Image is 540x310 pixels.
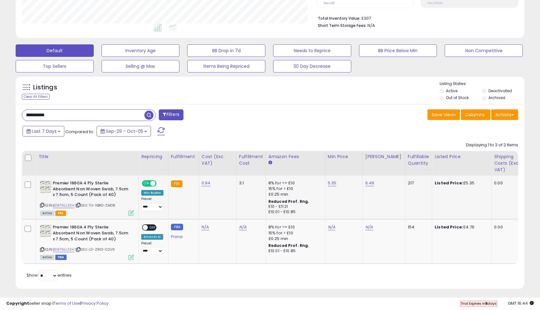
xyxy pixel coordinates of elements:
[435,224,487,230] div: £4.76
[466,142,518,148] div: Displaying 1 to 2 of 2 items
[268,199,309,204] b: Reduced Prof. Rng.
[494,153,526,173] div: Shipping Costs (Exc. VAT)
[202,153,234,167] div: Cost (Exc. VAT)
[81,300,108,306] a: Privacy Policy
[102,44,180,57] button: Inventory Age
[40,224,134,259] div: ASIN:
[27,272,72,278] span: Show: entries
[16,44,94,57] button: Default
[75,247,115,252] span: | SKU: L0-Z80I-O2V9
[6,301,108,307] div: seller snap | |
[268,243,309,248] b: Reduced Prof. Rng.
[485,301,487,306] b: 5
[38,153,136,160] div: Title
[435,224,463,230] b: Listed Price:
[171,180,182,187] small: FBA
[494,224,524,230] div: 0.00
[268,160,272,166] small: Amazon Fees.
[461,109,490,120] button: Columns
[53,180,129,199] b: Premier 1860A 4 Ply Sterile Absorbent Non Woven Swab, 7.5cm x 7.5cm, 5 Count (Pack of 40)
[159,109,183,120] button: Filters
[141,234,163,240] div: Amazon AI
[446,88,457,93] label: Active
[102,60,180,72] button: Selling @ Max
[171,224,183,230] small: FBM
[142,181,150,186] span: ON
[491,109,518,120] button: Actions
[318,23,367,28] b: Short Term Storage Fees:
[365,180,374,186] a: 6.49
[40,255,54,260] span: All listings currently available for purchase on Amazon
[445,44,523,57] button: Non Competitive
[141,190,163,196] div: Win BuyBox
[408,153,429,167] div: Fulfillable Quantity
[465,112,485,118] span: Columns
[268,236,320,242] div: £0.25 min
[22,94,50,100] div: Clear All Filters
[268,180,320,186] div: 8% for <= £10
[494,180,524,186] div: 0.00
[446,95,469,100] label: Out of Stock
[53,247,74,252] a: B08T6LL33H
[40,224,51,237] img: 51B+7pJjY6L._SL40_.jpg
[75,203,115,208] span: | SKU: 7U-NB1O-2MOR
[22,126,64,137] button: Last 7 Days
[141,153,166,160] div: Repricing
[328,180,337,186] a: 5.35
[328,224,335,230] a: N/A
[268,248,320,254] div: £10.01 - £10.85
[106,128,143,134] span: Sep-29 - Oct-05
[324,1,335,5] small: Prev: 95
[508,300,534,306] span: 2025-10-13 16:44 GMT
[40,180,134,215] div: ASIN:
[365,224,373,230] a: N/A
[187,44,265,57] button: BB Drop in 7d
[461,301,497,306] span: Trial Expires in days
[408,180,427,186] div: 217
[268,204,320,209] div: £10 - £11.21
[32,128,57,134] span: Last 7 Days
[55,255,67,260] span: FBM
[427,109,460,120] button: Save View
[202,224,209,230] a: N/A
[318,16,360,21] b: Total Inventory Value:
[148,225,158,230] span: OFF
[427,1,442,5] small: Prev: 35.11%
[16,60,94,72] button: Top Sellers
[171,232,194,239] div: Prime
[367,22,375,28] span: N/A
[359,44,437,57] button: BB Price Below Min
[53,203,74,208] a: B08T6LL33H
[435,180,463,186] b: Listed Price:
[488,88,512,93] label: Deactivated
[435,180,487,186] div: £5.35
[268,186,320,192] div: 15% for > £10
[53,224,129,243] b: Premier 1860A 4 Ply Sterile Absorbent Non Woven Swab, 7.5cm x 7.5cm, 5 Count (Pack of 40)
[408,224,427,230] div: 154
[33,83,57,92] h5: Listings
[40,211,54,216] span: All listings currently available for purchase on Amazon
[273,60,351,72] button: 30 Day Decrease
[440,81,524,87] p: Listing States:
[239,153,263,167] div: Fulfillment Cost
[55,211,66,216] span: FBA
[156,181,166,186] span: OFF
[365,153,402,160] div: [PERSON_NAME]
[65,129,94,135] span: Compared to:
[268,224,320,230] div: 8% for <= £10
[318,14,513,22] li: £307
[268,192,320,197] div: £0.25 min
[239,180,261,186] div: 3.1
[268,153,322,160] div: Amazon Fees
[40,180,51,193] img: 51B+7pJjY6L._SL40_.jpg
[435,153,489,160] div: Listed Price
[6,300,29,306] strong: Copyright
[239,224,247,230] a: N/A
[141,197,163,211] div: Preset:
[488,95,505,100] label: Archived
[171,153,196,160] div: Fulfillment
[202,180,211,186] a: 0.94
[187,60,265,72] button: Items Being Repriced
[268,209,320,215] div: £10.01 - £10.85
[97,126,151,137] button: Sep-29 - Oct-05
